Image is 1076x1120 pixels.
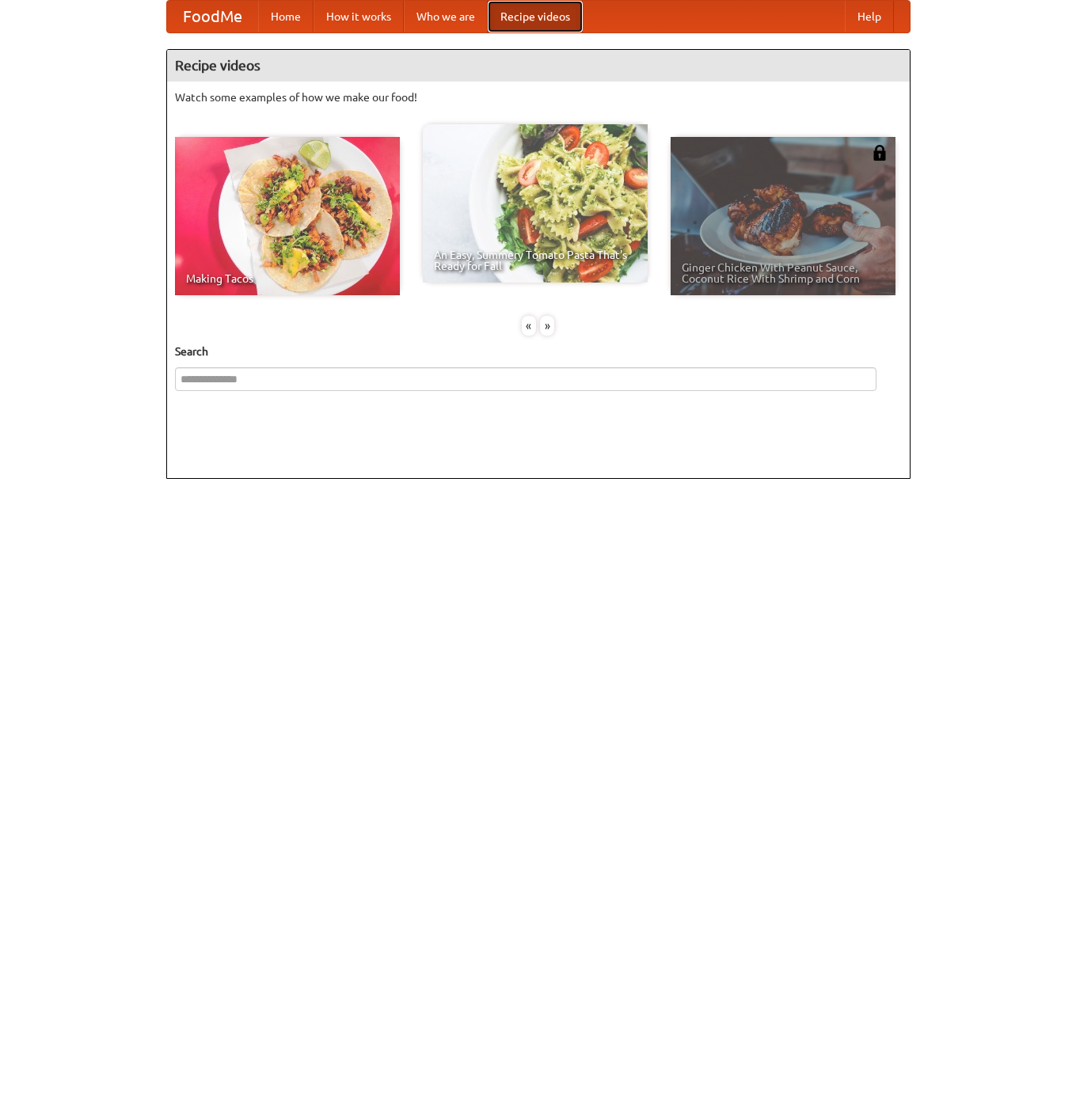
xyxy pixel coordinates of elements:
div: » [540,316,554,336]
a: Making Tacos [175,137,400,295]
img: 483408.png [872,145,888,161]
span: An Easy, Summery Tomato Pasta That's Ready for Fall [434,249,637,271]
h4: Recipe videos [167,50,910,82]
a: Help [845,1,894,32]
a: Recipe videos [488,1,583,32]
a: How it works [314,1,404,32]
a: Who we are [404,1,488,32]
a: An Easy, Summery Tomato Pasta That's Ready for Fall [423,124,648,283]
span: Making Tacos [186,273,389,284]
a: Home [258,1,314,32]
a: FoodMe [167,1,258,32]
div: « [522,316,536,336]
p: Watch some examples of how we make our food! [175,89,902,105]
h5: Search [175,344,902,359]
